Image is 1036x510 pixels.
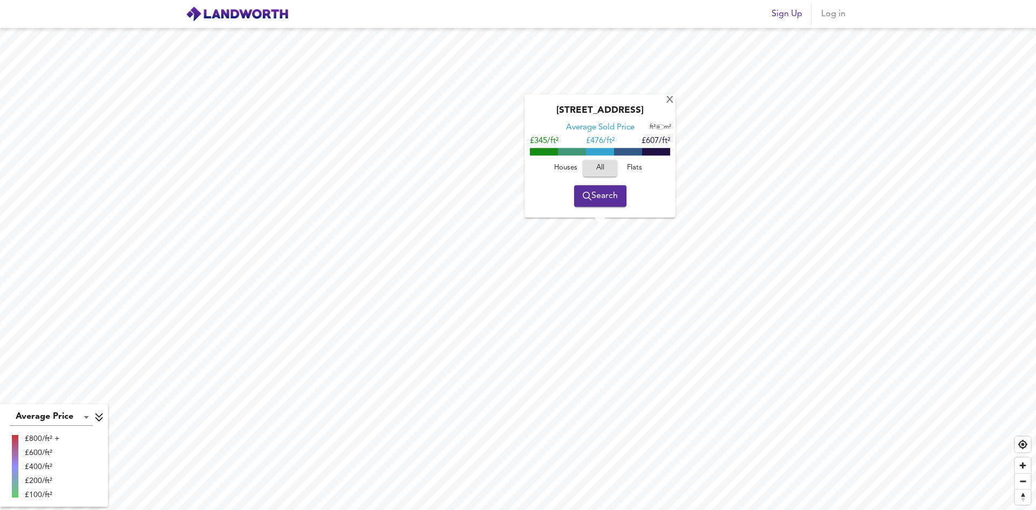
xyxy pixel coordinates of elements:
div: £800/ft² + [25,433,59,444]
button: Log in [816,3,850,25]
button: Reset bearing to north [1015,489,1031,505]
span: £ 476/ft² [586,137,615,145]
button: Flats [617,160,652,176]
span: Zoom out [1015,474,1031,489]
button: Zoom in [1015,458,1031,473]
span: Houses [551,162,580,174]
span: All [588,162,612,174]
button: Find my location [1015,437,1031,452]
span: £345/ft² [530,137,558,145]
span: m² [664,124,671,130]
div: X [665,96,674,106]
span: Search [583,188,618,203]
div: [STREET_ADDRESS] [530,105,670,123]
button: Sign Up [767,3,807,25]
span: Log in [820,6,846,22]
div: £200/ft² [25,475,59,486]
span: Flats [620,162,649,174]
div: £600/ft² [25,447,59,458]
button: Zoom out [1015,473,1031,489]
div: Average Price [10,409,93,426]
button: Search [574,185,626,207]
span: £607/ft² [642,137,670,145]
div: Average Sold Price [566,123,635,133]
button: Houses [548,160,583,176]
div: £400/ft² [25,461,59,472]
span: ft² [650,124,656,130]
button: All [583,160,617,176]
img: logo [186,6,289,22]
div: £100/ft² [25,489,59,500]
span: Sign Up [772,6,802,22]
